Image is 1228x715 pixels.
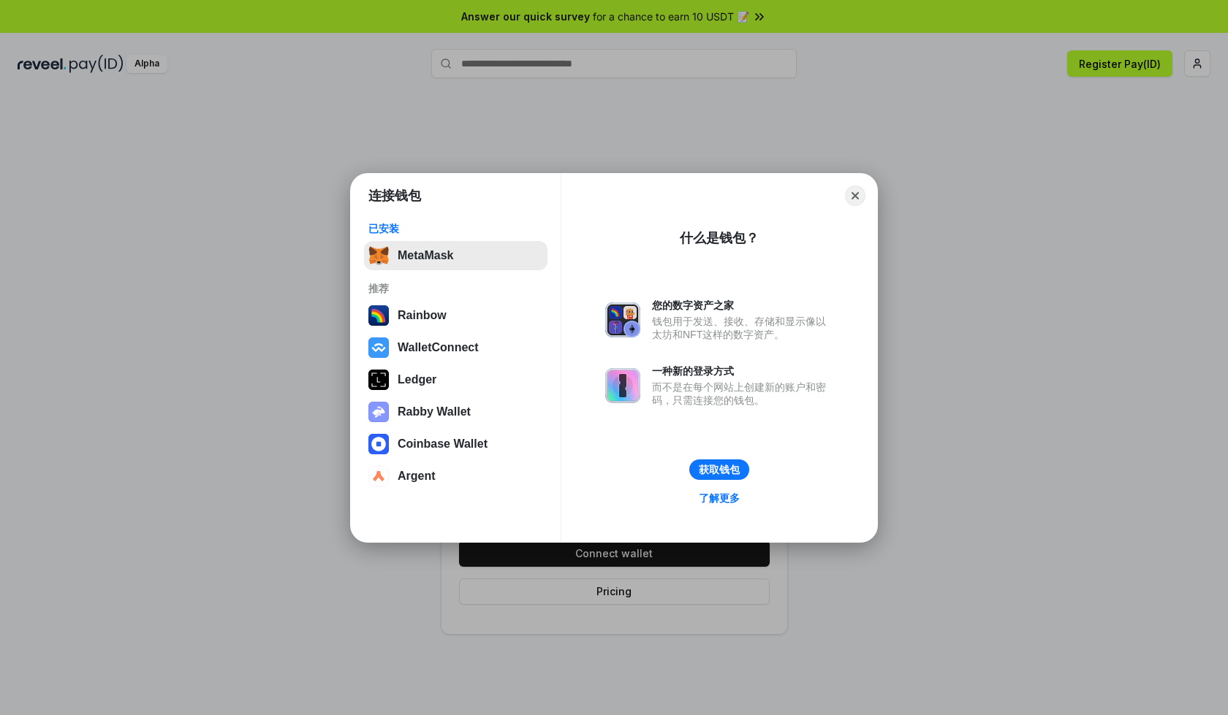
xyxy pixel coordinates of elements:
[364,301,547,330] button: Rainbow
[368,337,389,358] img: svg+xml,%3Csvg%20width%3D%2228%22%20height%3D%2228%22%20viewBox%3D%220%200%2028%2028%22%20fill%3D...
[364,462,547,491] button: Argent
[652,299,833,312] div: 您的数字资产之家
[699,463,740,476] div: 获取钱包
[364,429,547,459] button: Coinbase Wallet
[398,470,436,483] div: Argent
[398,249,453,262] div: MetaMask
[364,241,547,270] button: MetaMask
[652,364,833,378] div: 一种新的登录方式
[398,341,479,354] div: WalletConnect
[398,437,488,451] div: Coinbase Wallet
[605,302,640,337] img: svg+xml,%3Csvg%20xmlns%3D%22http%3A%2F%2Fwww.w3.org%2F2000%2Fsvg%22%20fill%3D%22none%22%20viewBox...
[364,397,547,427] button: Rabby Wallet
[364,333,547,362] button: WalletConnect
[368,370,389,390] img: svg+xml,%3Csvg%20xmlns%3D%22http%3A%2F%2Fwww.w3.org%2F2000%2Fsvg%22%20width%3D%2228%22%20height%3...
[368,245,389,266] img: svg+xml,%3Csvg%20fill%3D%22none%22%20height%3D%2233%22%20viewBox%3D%220%200%2035%2033%22%20width%...
[605,368,640,403] img: svg+xml,%3Csvg%20xmlns%3D%22http%3A%2F%2Fwww.w3.org%2F2000%2Fsvg%22%20fill%3D%22none%22%20viewBox...
[368,466,389,486] img: svg+xml,%3Csvg%20width%3D%2228%22%20height%3D%2228%22%20viewBox%3D%220%200%2028%2028%22%20fill%3D...
[699,492,740,505] div: 了解更多
[364,365,547,394] button: Ledger
[368,282,543,295] div: 推荐
[368,187,421,204] h1: 连接钱包
[689,459,749,480] button: 获取钱包
[368,434,389,454] img: svg+xml,%3Csvg%20width%3D%2228%22%20height%3D%2228%22%20viewBox%3D%220%200%2028%2028%22%20fill%3D...
[368,305,389,326] img: svg+xml,%3Csvg%20width%3D%22120%22%20height%3D%22120%22%20viewBox%3D%220%200%20120%20120%22%20fil...
[652,381,833,407] div: 而不是在每个网站上创建新的账户和密码，只需连接您的钱包。
[690,489,748,508] a: 了解更多
[398,405,471,418] div: Rabby Wallet
[398,309,447,322] div: Rainbow
[845,186,865,206] button: Close
[368,222,543,235] div: 已安装
[368,402,389,422] img: svg+xml,%3Csvg%20xmlns%3D%22http%3A%2F%2Fwww.w3.org%2F2000%2Fsvg%22%20fill%3D%22none%22%20viewBox...
[652,315,833,341] div: 钱包用于发送、接收、存储和显示像以太坊和NFT这样的数字资产。
[680,229,759,247] div: 什么是钱包？
[398,373,436,386] div: Ledger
